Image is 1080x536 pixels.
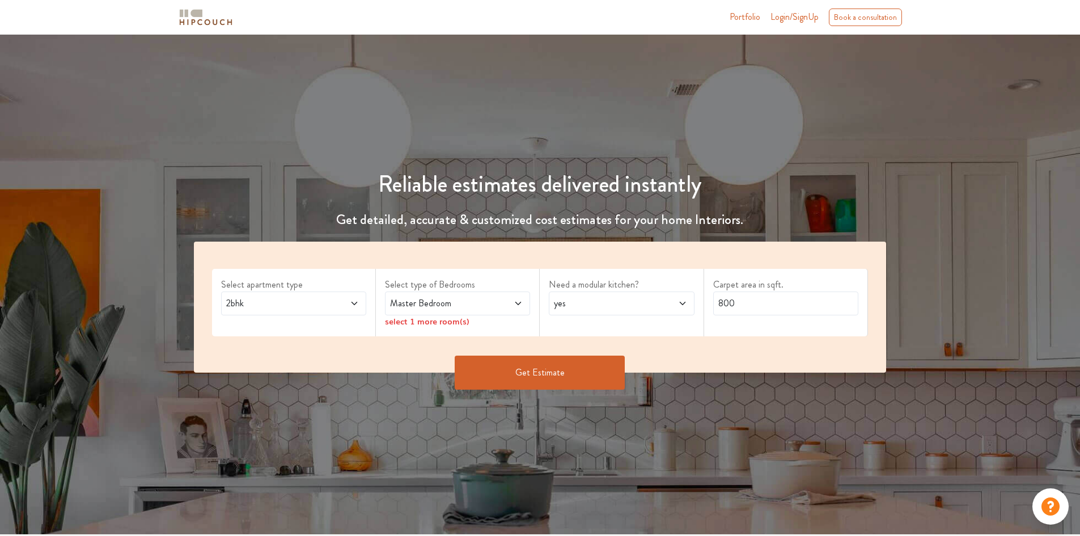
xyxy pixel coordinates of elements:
[177,5,234,30] span: logo-horizontal.svg
[224,297,325,310] span: 2bhk
[829,9,902,26] div: Book a consultation
[187,212,893,228] h4: Get detailed, accurate & customized cost estimates for your home Interiors.
[730,10,760,24] a: Portfolio
[388,297,489,310] span: Master Bedroom
[385,278,530,292] label: Select type of Bedrooms
[713,278,858,292] label: Carpet area in sqft.
[187,171,893,198] h1: Reliable estimates delivered instantly
[385,315,530,327] div: select 1 more room(s)
[221,278,366,292] label: Select apartment type
[552,297,653,310] span: yes
[177,7,234,27] img: logo-horizontal.svg
[455,356,625,390] button: Get Estimate
[770,10,819,23] span: Login/SignUp
[549,278,694,292] label: Need a modular kitchen?
[713,292,858,315] input: Enter area sqft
